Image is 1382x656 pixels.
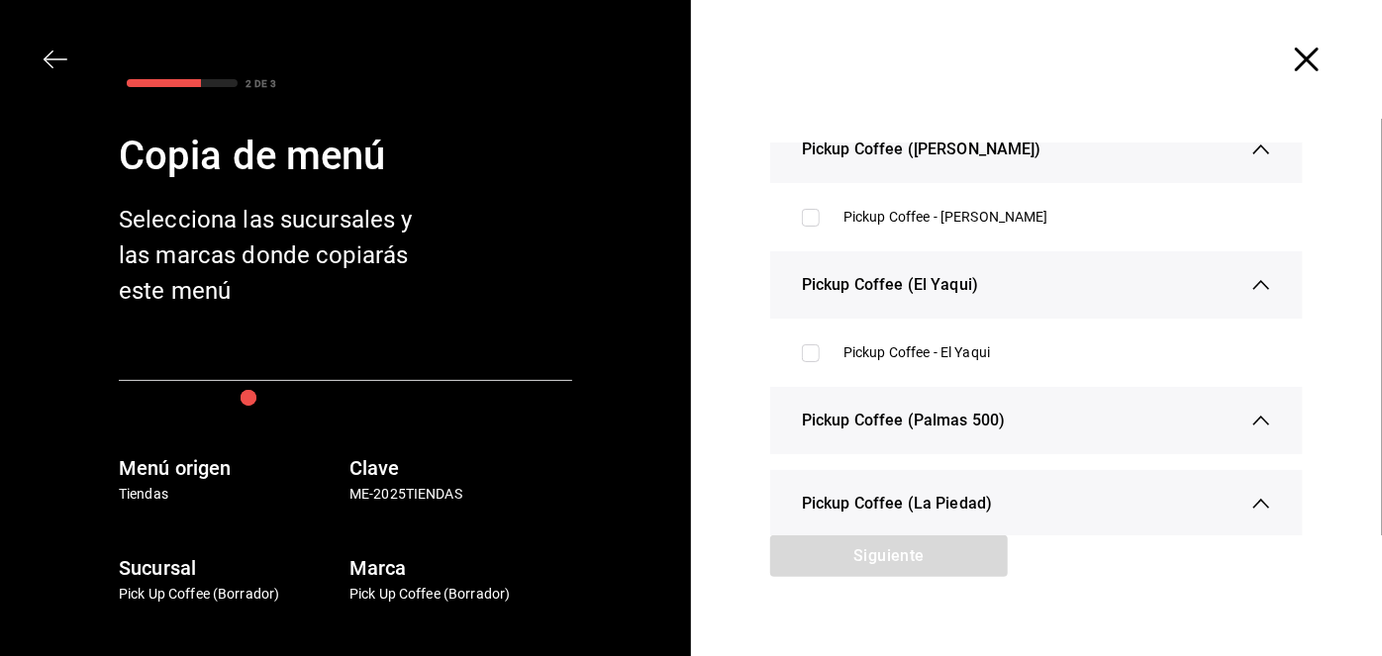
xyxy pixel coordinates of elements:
h6: Marca [349,552,572,584]
p: ME-2025TIENDAS [349,484,572,505]
h6: Clave [349,452,572,484]
h6: Sucursal [119,552,342,584]
div: Copia de menú [119,127,572,186]
div: Pickup Coffee - [PERSON_NAME] [843,207,1271,228]
div: 2 DE 3 [246,76,276,91]
h6: Menú origen [119,452,342,484]
p: Tiendas [119,484,342,505]
span: Pickup Coffee (El Yaqui) [802,273,978,297]
span: Pickup Coffee (La Piedad) [802,492,992,515]
p: Pick Up Coffee (Borrador) [349,584,572,605]
span: Pickup Coffee (Palmas 500) [802,409,1005,432]
span: Pickup Coffee ([PERSON_NAME]) [802,138,1041,161]
div: Selecciona las sucursales y las marcas donde copiarás este menú [119,202,436,309]
p: Pick Up Coffee (Borrador) [119,584,342,605]
div: Pickup Coffee - El Yaqui [843,342,1271,363]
